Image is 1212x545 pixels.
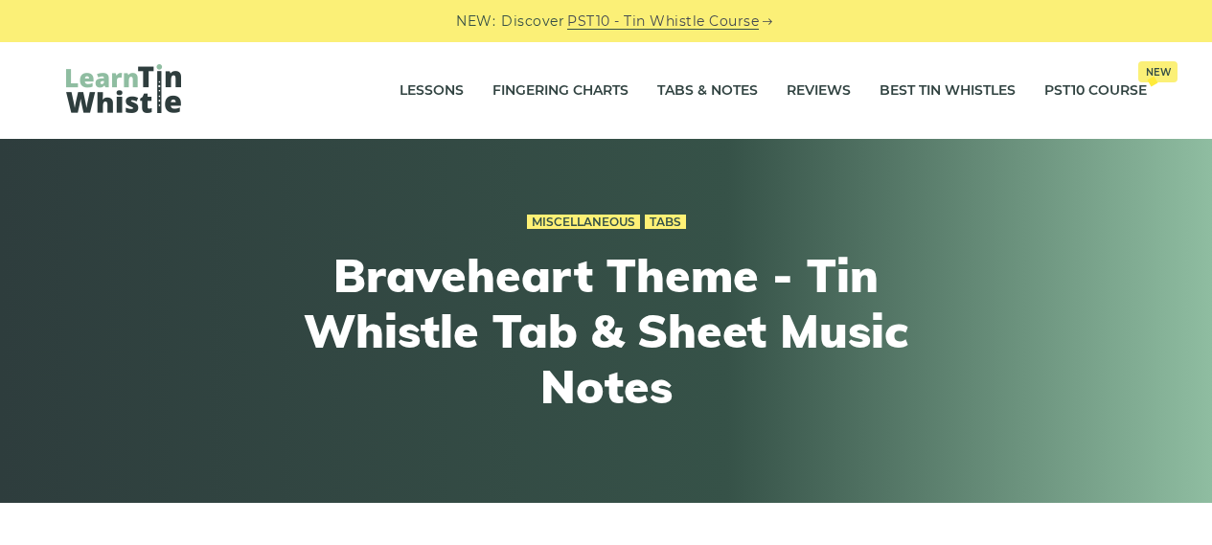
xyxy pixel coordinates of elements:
a: Best Tin Whistles [880,67,1016,115]
a: PST10 CourseNew [1044,67,1147,115]
a: Tabs [645,215,686,230]
a: Lessons [400,67,464,115]
a: Reviews [787,67,851,115]
a: Miscellaneous [527,215,640,230]
h1: Braveheart Theme - Tin Whistle Tab & Sheet Music Notes [254,248,959,414]
a: Tabs & Notes [657,67,758,115]
a: Fingering Charts [492,67,629,115]
img: LearnTinWhistle.com [66,64,181,113]
span: New [1138,61,1178,82]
